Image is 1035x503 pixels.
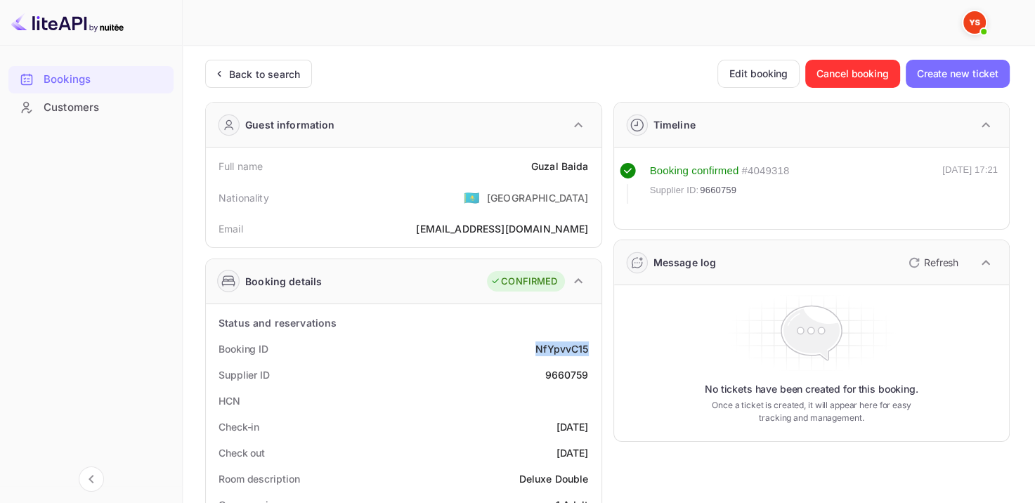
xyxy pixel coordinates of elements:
div: Booking ID [219,341,268,356]
p: Once a ticket is created, it will appear here for easy tracking and management. [705,399,917,424]
div: Customers [44,100,167,116]
div: Status and reservations [219,315,337,330]
div: Check-in [219,419,259,434]
button: Edit booking [717,60,800,88]
span: 9660759 [700,183,736,197]
button: Refresh [900,251,964,274]
div: Room description [219,471,299,486]
span: Supplier ID: [650,183,699,197]
div: Full name [219,159,263,174]
div: [DATE] [556,419,589,434]
div: NfYpvvC15 [535,341,588,356]
div: # 4049318 [741,163,789,179]
div: Guest information [245,117,335,132]
div: [DATE] [556,445,589,460]
p: No tickets have been created for this booking. [705,382,918,396]
a: Customers [8,94,174,120]
div: Bookings [44,72,167,88]
img: Yandex Support [963,11,986,34]
div: [DATE] 17:21 [942,163,998,204]
div: Back to search [229,67,300,81]
a: Bookings [8,66,174,92]
div: Check out [219,445,265,460]
button: Collapse navigation [79,466,104,492]
div: Message log [653,255,717,270]
div: Bookings [8,66,174,93]
div: Guzal Baida [531,159,589,174]
div: Email [219,221,243,236]
div: Supplier ID [219,367,270,382]
div: Nationality [219,190,269,205]
div: CONFIRMED [490,275,557,289]
div: Customers [8,94,174,122]
p: Refresh [924,255,958,270]
span: United States [464,185,480,210]
img: LiteAPI logo [11,11,124,34]
div: Booking confirmed [650,163,739,179]
div: Timeline [653,117,696,132]
div: Deluxe Double [519,471,589,486]
div: HCN [219,393,240,408]
div: [GEOGRAPHIC_DATA] [487,190,589,205]
div: 9660759 [545,367,588,382]
div: Booking details [245,274,322,289]
div: [EMAIL_ADDRESS][DOMAIN_NAME] [416,221,588,236]
button: Create new ticket [906,60,1010,88]
button: Cancel booking [805,60,900,88]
